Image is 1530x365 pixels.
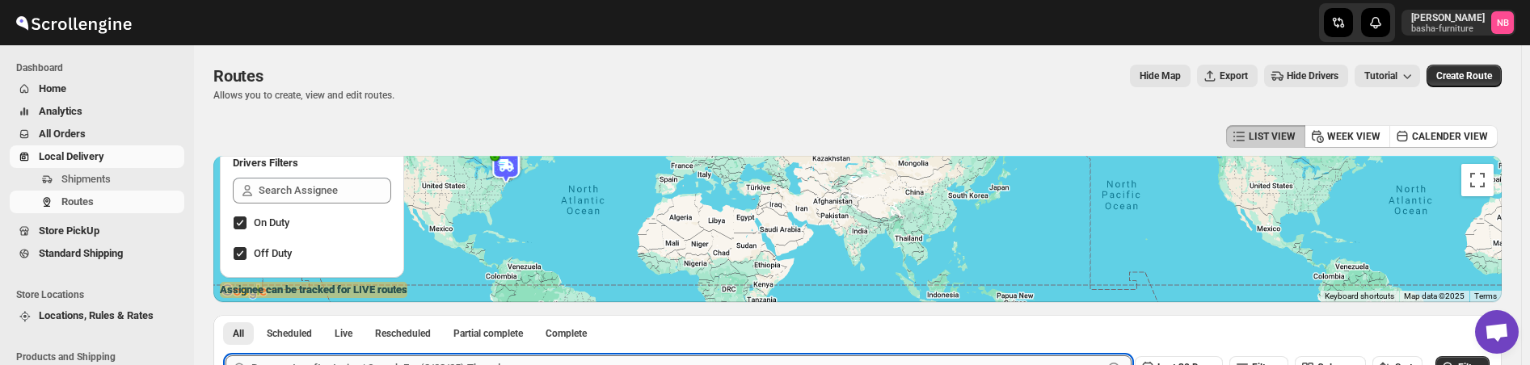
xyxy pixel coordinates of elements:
[10,191,184,213] button: Routes
[254,216,289,229] span: On Duty
[39,150,104,162] span: Local Delivery
[1355,65,1420,87] button: Tutorial
[39,309,154,321] span: Locations, Rules & Rates
[39,247,123,259] span: Standard Shipping
[1411,24,1485,34] p: basha-furniture
[1475,310,1519,354] a: Open chat
[39,105,82,117] span: Analytics
[259,178,391,203] input: Search Assignee
[1327,130,1380,143] span: WEEK VIEW
[1436,69,1492,82] span: Create Route
[453,327,523,340] span: Partial complete
[10,304,184,327] button: Locations, Rules & Rates
[1364,70,1397,82] span: Tutorial
[16,288,186,301] span: Store Locations
[16,61,186,74] span: Dashboard
[1411,11,1485,24] p: [PERSON_NAME]
[1130,65,1191,87] button: Map action label
[1325,291,1394,302] button: Keyboard shortcuts
[220,282,407,298] label: Assignee can be tracked for LIVE routes
[375,327,431,340] span: Rescheduled
[39,224,99,237] span: Store PickUp
[39,128,86,140] span: All Orders
[233,155,391,171] h2: Drivers Filters
[1497,18,1509,28] text: NB
[1220,69,1248,82] span: Export
[1401,10,1515,36] button: User menu
[10,123,184,145] button: All Orders
[1389,125,1498,148] button: CALENDER VIEW
[1226,125,1305,148] button: LIST VIEW
[61,195,94,208] span: Routes
[16,350,186,363] span: Products and Shipping
[13,2,134,43] img: ScrollEngine
[10,168,184,191] button: Shipments
[233,327,244,340] span: All
[61,173,111,185] span: Shipments
[223,322,254,345] button: All routes
[10,100,184,123] button: Analytics
[1427,65,1502,87] button: Create Route
[1264,65,1348,87] button: Hide Drivers
[335,327,352,340] span: Live
[1404,292,1465,300] span: Map data ©2025
[546,327,587,340] span: Complete
[217,281,271,302] img: Google
[1412,130,1488,143] span: CALENDER VIEW
[1305,125,1390,148] button: WEEK VIEW
[254,247,292,259] span: Off Duty
[10,78,184,100] button: Home
[267,327,312,340] span: Scheduled
[1140,69,1181,82] span: Hide Map
[1197,65,1258,87] button: Export
[1287,69,1338,82] span: Hide Drivers
[217,281,271,302] a: Open this area in Google Maps (opens a new window)
[213,66,263,86] span: Routes
[1474,292,1497,300] a: Terms (opens in new tab)
[1491,11,1514,34] span: Nael Basha
[213,89,394,102] p: Allows you to create, view and edit routes.
[39,82,66,94] span: Home
[1249,130,1296,143] span: LIST VIEW
[1461,164,1494,196] button: Toggle fullscreen view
